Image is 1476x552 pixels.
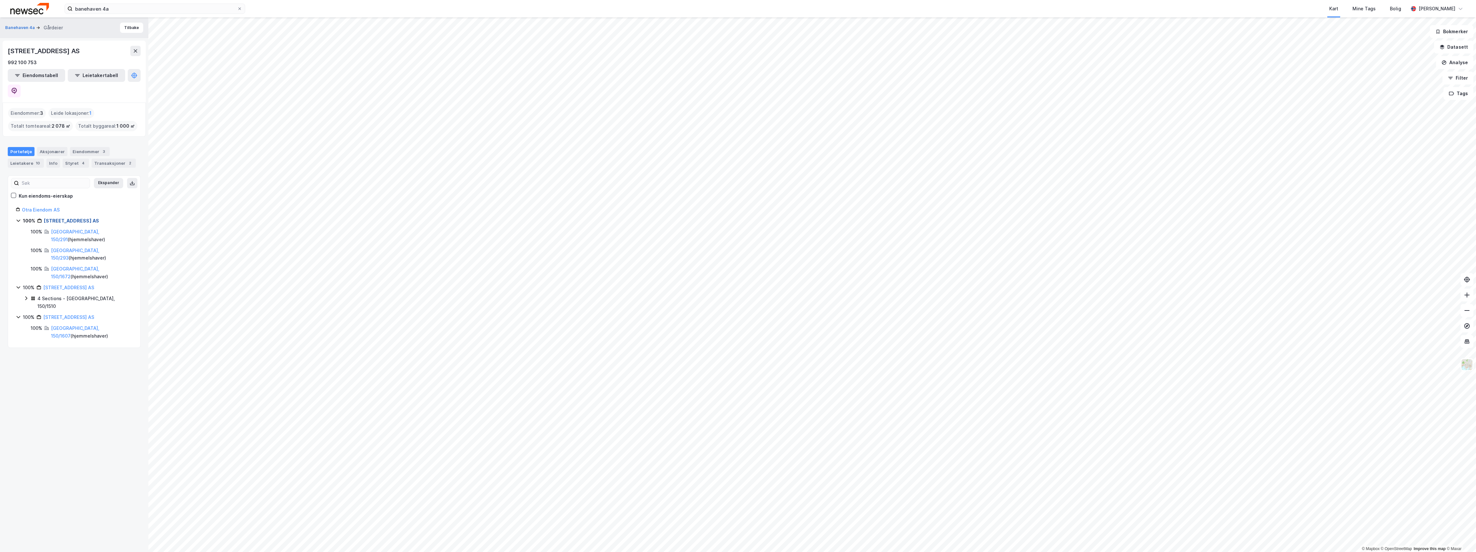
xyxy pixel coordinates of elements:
span: 2 078 ㎡ [52,122,70,130]
div: Gårdeier [44,24,63,32]
a: [STREET_ADDRESS] AS [44,218,99,223]
iframe: Chat Widget [1444,521,1476,552]
div: ( hjemmelshaver ) [51,265,133,281]
span: 3 [40,109,43,117]
div: Info [46,159,60,168]
div: Totalt tomteareal : [8,121,73,131]
div: 4 Sections - [GEOGRAPHIC_DATA], 150/1510 [37,295,133,310]
a: [GEOGRAPHIC_DATA], 150/293 [51,248,99,261]
button: Tags [1443,87,1473,100]
a: [GEOGRAPHIC_DATA], 150/1607 [51,325,99,339]
div: 100% [31,324,42,332]
button: Ekspander [94,178,123,188]
a: Mapbox [1362,547,1380,551]
div: Styret [63,159,89,168]
button: Datasett [1434,41,1473,54]
div: Kontrollprogram for chat [1444,521,1476,552]
button: Filter [1442,72,1473,84]
img: newsec-logo.f6e21ccffca1b3a03d2d.png [10,3,49,14]
div: [PERSON_NAME] [1419,5,1455,13]
div: 100% [23,217,35,225]
button: Banehaven 4a [5,25,36,31]
div: Mine Tags [1352,5,1376,13]
a: [GEOGRAPHIC_DATA], 150/1672 [51,266,99,279]
div: 4 [80,160,86,166]
span: 1 000 ㎡ [116,122,135,130]
a: [STREET_ADDRESS] AS [43,285,94,290]
button: Analyse [1436,56,1473,69]
div: 3 [101,148,107,155]
div: Transaksjoner [92,159,136,168]
button: Bokmerker [1430,25,1473,38]
div: Portefølje [8,147,35,156]
a: Improve this map [1414,547,1446,551]
div: Bolig [1390,5,1401,13]
div: 2 [127,160,133,166]
div: 10 [35,160,41,166]
a: Otra Eiendom AS [22,207,60,212]
div: Eiendommer : [8,108,46,118]
img: Z [1461,359,1473,371]
div: 100% [31,265,42,273]
div: 100% [23,284,35,291]
div: 992 100 753 [8,59,37,66]
button: Tilbake [120,23,143,33]
div: ( hjemmelshaver ) [51,228,133,243]
div: Leide lokasjoner : [48,108,94,118]
div: Leietakere [8,159,44,168]
div: [STREET_ADDRESS] AS [8,46,81,56]
div: 100% [31,247,42,254]
button: Leietakertabell [68,69,125,82]
a: [GEOGRAPHIC_DATA], 150/291 [51,229,99,242]
div: 100% [23,313,35,321]
div: Aksjonærer [37,147,67,156]
div: ( hjemmelshaver ) [51,324,133,340]
input: Søk [19,178,90,188]
div: ( hjemmelshaver ) [51,247,133,262]
span: 1 [89,109,92,117]
a: [STREET_ADDRESS] AS [43,314,94,320]
button: Eiendomstabell [8,69,65,82]
div: Totalt byggareal : [75,121,137,131]
input: Søk på adresse, matrikkel, gårdeiere, leietakere eller personer [73,4,237,14]
div: Kart [1329,5,1338,13]
div: Kun eiendoms-eierskap [19,192,73,200]
div: Eiendommer [70,147,110,156]
div: 100% [31,228,42,236]
a: OpenStreetMap [1381,547,1412,551]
